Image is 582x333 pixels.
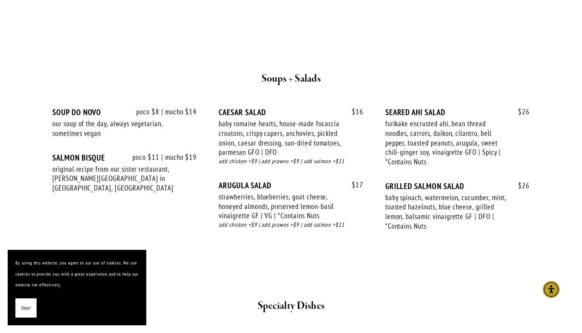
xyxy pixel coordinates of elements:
p: By using this website, you agree to our use of cookies. We use cookies to provide you with a grea... [15,258,139,291]
h2: Soups + Salads [67,71,515,87]
div: our soup of the day, always vegetarian, sometimes vegan [52,119,175,138]
div: SEARED AHI SALAD [385,107,530,117]
span: $ [352,107,356,116]
span: 26 [510,181,530,190]
section: Cookie banner [8,250,146,325]
span: $ [352,180,356,189]
span: Okay! [21,303,31,314]
div: SALMON BISQUE [52,153,197,162]
div: SOUP DO NOVO [52,107,197,117]
div: original recipe from our sister restaurant, [PERSON_NAME][GEOGRAPHIC_DATA] in [GEOGRAPHIC_DATA], ... [52,164,175,193]
strong: Specialty Dishes [258,299,325,313]
div: strawberries, blueberries, goat cheese, honeyed almonds, preserved lemon-basil vinaigrette GF | V... [219,192,341,221]
span: 16 [344,107,363,116]
div: baby romaine hearts, house-made focaccia croutons, crispy capers, anchovies, pickled onion, caesa... [219,119,341,157]
div: furikake encrusted ahi, bean thread noodles, carrots, daikon, cilantro, bell pepper, toasted pean... [385,119,508,167]
div: Accessibility Menu [543,281,560,298]
span: 17 [344,181,363,189]
div: baby spinach, watermelon, cucumber, mint, toasted hazelnuts, blue cheese, grilled lemon, balsamic... [385,193,508,231]
button: Okay! [15,298,37,318]
div: add chicken +$9 | add prawns +$9 | add salmon +$11 [219,157,363,166]
span: poco $8 | mucho $14 [129,107,197,116]
span: $ [518,107,522,116]
div: add chicken +$9 | add prawns +$9 | add salmon +$11 [219,221,363,229]
div: ARUGULA SALAD [219,181,363,190]
span: poco $11 | mucho $19 [125,153,197,162]
span: $ [518,181,522,190]
div: GRILLED SALMON SALAD [385,181,530,191]
div: CAESAR SALAD [219,107,363,117]
span: 26 [510,107,530,116]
